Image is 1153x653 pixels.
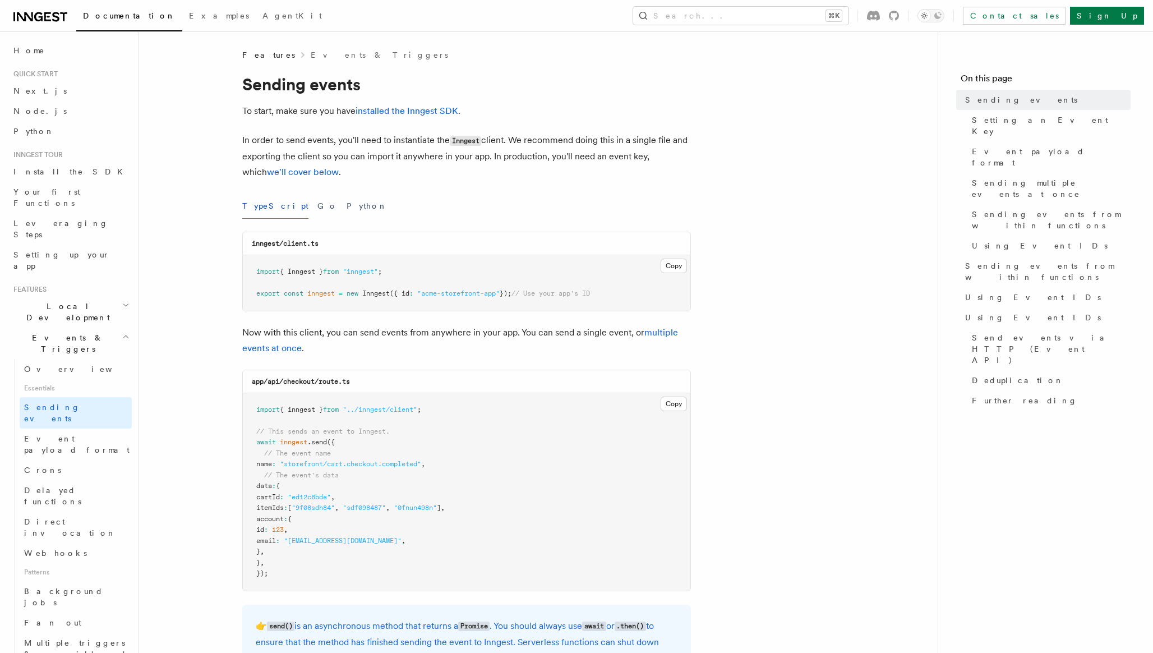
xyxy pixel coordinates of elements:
[615,622,646,631] code: .then()
[343,406,417,413] span: "../inngest/client"
[967,173,1131,204] a: Sending multiple events at once
[256,504,284,512] span: itemIds
[661,259,687,273] button: Copy
[20,460,132,480] a: Crons
[9,101,132,121] a: Node.js
[256,268,280,275] span: import
[13,250,110,270] span: Setting up your app
[252,378,350,385] code: app/api/checkout/route.ts
[500,289,511,297] span: });
[260,559,264,567] span: ,
[394,504,437,512] span: "0fnun498n"
[256,427,390,435] span: // This sends an event to Inngest.
[24,618,81,627] span: Fan out
[280,493,284,501] span: :
[965,260,1131,283] span: Sending events from within functions
[272,460,276,468] span: :
[256,406,280,413] span: import
[20,581,132,613] a: Background jobs
[280,406,323,413] span: { inngest }
[242,327,678,353] a: multiple events at once
[972,209,1131,231] span: Sending events from within functions
[417,406,421,413] span: ;
[972,177,1131,200] span: Sending multiple events at once
[24,549,87,558] span: Webhooks
[24,517,116,537] span: Direct invocation
[437,504,441,512] span: ]
[390,289,409,297] span: ({ id
[961,90,1131,110] a: Sending events
[276,537,280,545] span: :
[13,86,67,95] span: Next.js
[272,526,284,534] span: 123
[20,512,132,543] a: Direct invocation
[421,460,425,468] span: ,
[511,289,590,297] span: // Use your app's ID
[256,559,260,567] span: }
[331,493,335,501] span: ,
[20,543,132,563] a: Webhooks
[972,240,1108,251] span: Using Event IDs
[9,182,132,213] a: Your first Functions
[264,449,331,457] span: // The event name
[9,70,58,79] span: Quick start
[256,289,280,297] span: export
[362,289,390,297] span: Inngest
[339,289,343,297] span: =
[13,45,45,56] span: Home
[386,504,390,512] span: ,
[347,194,388,219] button: Python
[917,9,944,22] button: Toggle dark mode
[256,537,276,545] span: email
[9,121,132,141] a: Python
[242,103,691,119] p: To start, make sure you have .
[317,194,338,219] button: Go
[20,429,132,460] a: Event payload format
[335,504,339,512] span: ,
[1070,7,1144,25] a: Sign Up
[20,397,132,429] a: Sending events
[76,3,182,31] a: Documentation
[961,72,1131,90] h4: On this page
[9,150,63,159] span: Inngest tour
[280,460,421,468] span: "storefront/cart.checkout.completed"
[288,504,292,512] span: [
[356,105,458,116] a: installed the Inngest SDK
[9,81,132,101] a: Next.js
[347,289,358,297] span: new
[961,307,1131,328] a: Using Event IDs
[307,438,327,446] span: .send
[9,245,132,276] a: Setting up your app
[256,438,276,446] span: await
[967,110,1131,141] a: Setting an Event Key
[20,613,132,633] a: Fan out
[965,292,1101,303] span: Using Event IDs
[256,515,284,523] span: account
[965,94,1077,105] span: Sending events
[961,287,1131,307] a: Using Event IDs
[965,312,1101,323] span: Using Event IDs
[292,504,335,512] span: "9f08sdh84"
[264,526,268,534] span: :
[409,289,413,297] span: :
[256,3,329,30] a: AgentKit
[256,493,280,501] span: cartId
[967,328,1131,370] a: Send events via HTTP (Event API)
[262,11,322,20] span: AgentKit
[276,482,280,490] span: {
[272,482,276,490] span: :
[284,504,288,512] span: :
[967,370,1131,390] a: Deduplication
[13,107,67,116] span: Node.js
[24,466,61,475] span: Crons
[24,587,103,607] span: Background jobs
[582,622,606,631] code: await
[24,486,81,506] span: Delayed functions
[441,504,445,512] span: ,
[242,325,691,356] p: Now with this client, you can send events from anywhere in your app. You can send a single event,...
[13,219,108,239] span: Leveraging Steps
[9,301,122,323] span: Local Development
[450,136,481,146] code: Inngest
[24,365,140,374] span: Overview
[343,268,378,275] span: "inngest"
